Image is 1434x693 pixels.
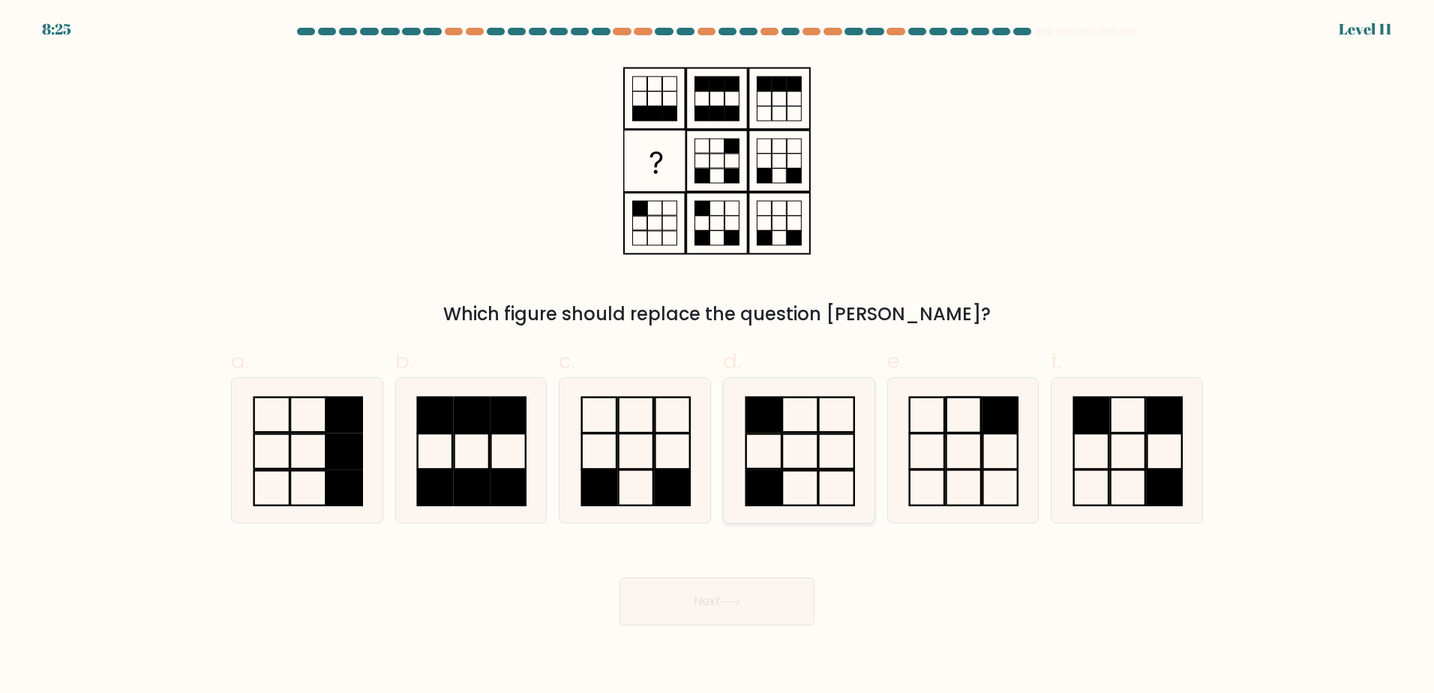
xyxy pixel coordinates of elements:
[1339,18,1392,40] div: Level 11
[42,18,71,40] div: 8:25
[723,346,741,376] span: d.
[231,346,249,376] span: a.
[887,346,904,376] span: e.
[395,346,413,376] span: b.
[1051,346,1061,376] span: f.
[559,346,575,376] span: c.
[619,577,814,625] button: Next
[240,301,1194,328] div: Which figure should replace the question [PERSON_NAME]?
